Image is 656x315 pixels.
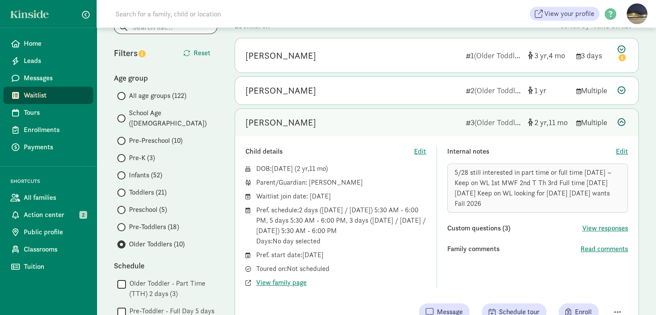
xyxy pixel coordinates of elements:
span: Payments [24,142,86,152]
button: Edit [616,146,628,157]
button: Reset [176,44,217,62]
div: 1 [466,50,521,61]
span: All families [24,192,86,203]
div: Internal notes [447,146,616,157]
span: (Older Toddlers) [474,117,527,127]
a: Home [3,35,93,52]
div: Family comments [447,244,581,254]
span: 11 [549,117,568,127]
span: (Older Toddlers) [474,85,527,95]
a: Leads [3,52,93,69]
div: Schedule [114,260,217,271]
iframe: Chat Widget [613,274,656,315]
span: View your profile [544,9,594,19]
button: View responses [582,223,628,233]
div: Zoey Tieu [245,84,316,98]
div: [object Object] [528,50,569,61]
div: 3 days [576,50,611,61]
a: Classrooms [3,241,93,258]
span: Toddlers (21) [129,187,166,198]
a: Payments [3,139,93,156]
div: Custom questions (3) [447,223,582,233]
div: Waitlist join date: [DATE] [256,191,426,202]
span: 2 [534,117,549,127]
span: School Age ([DEMOGRAPHIC_DATA]) [129,108,217,129]
a: Tuition [3,258,93,275]
span: 5/28 still interested in part time or full time [DATE] ~ Keep on WL 1st MWF 2nd T Th 3rd Full tim... [455,168,612,208]
div: Rustin Duim [245,116,316,129]
div: [object Object] [528,117,569,128]
span: Older Toddlers (10) [129,239,185,249]
span: Home [24,38,86,49]
span: Waitlist [24,90,86,101]
div: Parent/Guardian: [PERSON_NAME] [256,177,426,188]
div: DOB: ( ) [256,164,426,174]
span: Public profile [24,227,86,237]
span: 1 [534,85,546,95]
a: Tours [3,104,93,121]
span: 2 [79,211,87,219]
span: Pre-Toddlers (18) [129,222,179,232]
span: (Older Toddlers) [474,50,527,60]
div: [object Object] [528,85,569,96]
span: Tuition [24,261,86,272]
span: All age groups (122) [129,91,186,101]
div: Age group [114,72,217,84]
span: Pre-K (3) [129,153,155,163]
a: Enrollments [3,121,93,139]
div: Toured on: Not scheduled [256,264,426,274]
label: Older Toddler - Part Time (TTH) 2 days (3) [126,278,217,299]
span: Infants (52) [129,170,162,180]
a: Messages [3,69,93,87]
div: Child details [245,146,414,157]
span: Classrooms [24,244,86,255]
span: 3 [534,50,549,60]
button: View family page [256,277,307,288]
div: Filters [114,47,166,60]
span: Messages [24,73,86,83]
span: 2 [297,164,309,173]
a: Action center 2 [3,206,93,224]
span: Action center [24,210,86,220]
div: Harley Hendricks [245,49,316,63]
button: Read comments [581,244,628,254]
span: Tours [24,107,86,118]
span: Preschool (5) [129,205,167,215]
a: View your profile [530,7,600,21]
a: Waitlist [3,87,93,104]
div: Multiple [576,85,611,96]
span: Reset [194,48,210,58]
span: Pre-Preschool (10) [129,135,182,146]
div: Pref. schedule: 2 days ([DATE] / [DATE]) 5:30 AM - 6:00 PM, 5 days 5:30 AM - 6:00 PM, 3 days ([DA... [256,205,426,246]
a: All families [3,189,93,206]
span: 4 [549,50,565,60]
div: 2 [466,85,521,96]
div: Pref. start date: [DATE] [256,250,426,260]
span: 11 [309,164,326,173]
span: [DATE] [272,164,293,173]
span: Leads [24,56,86,66]
div: 3 [466,117,521,128]
div: Multiple [576,117,611,128]
input: Search for a family, child or location [110,5,352,22]
button: Edit [414,146,426,157]
span: Enrollments [24,125,86,135]
a: Public profile [3,224,93,241]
